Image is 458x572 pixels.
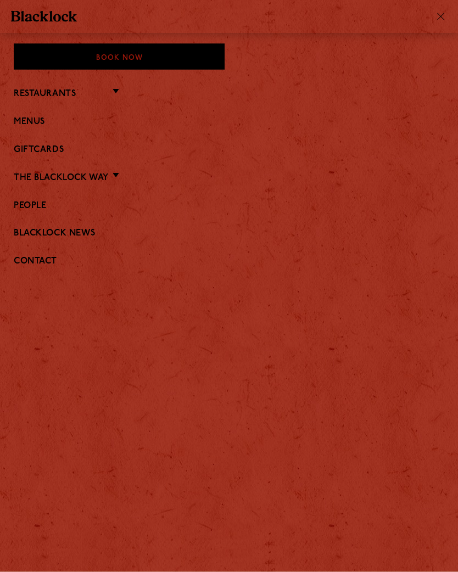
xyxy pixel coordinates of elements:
a: The Blacklock Way [14,173,109,183]
a: Menus [14,117,444,127]
a: Contact [14,256,444,267]
a: Blacklock News [14,228,444,239]
div: Book Now [14,44,225,70]
a: People [14,201,444,211]
a: Giftcards [14,145,444,155]
img: BL_Textured_Logo-footer-cropped.svg [11,11,77,22]
a: Restaurants [14,89,76,99]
